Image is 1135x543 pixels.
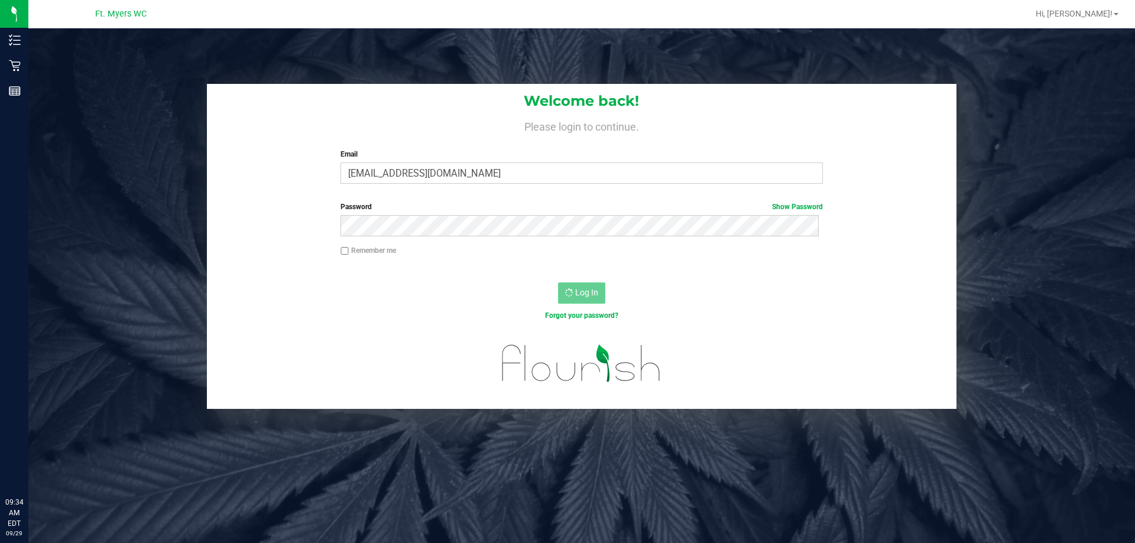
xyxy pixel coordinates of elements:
[207,118,956,132] h4: Please login to continue.
[340,245,396,256] label: Remember me
[575,288,598,297] span: Log In
[9,34,21,46] inline-svg: Inventory
[1036,9,1113,18] span: Hi, [PERSON_NAME]!
[340,149,822,160] label: Email
[5,529,23,538] p: 09/29
[5,497,23,529] p: 09:34 AM EDT
[9,60,21,71] inline-svg: Retail
[340,203,372,211] span: Password
[95,9,147,19] span: Ft. Myers WC
[9,85,21,97] inline-svg: Reports
[772,203,823,211] a: Show Password
[558,282,605,304] button: Log In
[207,93,956,109] h1: Welcome back!
[545,311,618,320] a: Forgot your password?
[488,333,675,394] img: flourish_logo.svg
[340,247,349,255] input: Remember me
